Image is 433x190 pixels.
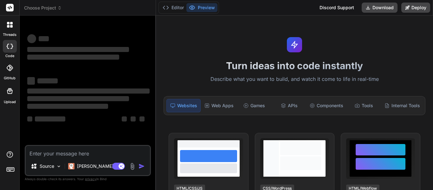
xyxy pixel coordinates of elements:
[166,99,201,112] div: Websites
[139,163,145,169] img: icon
[160,60,429,71] h1: Turn ideas into code instantly
[122,116,127,121] span: ‌
[347,99,381,112] div: Tools
[129,163,136,170] img: attachment
[362,3,397,13] button: Download
[4,75,16,81] label: GitHub
[272,99,306,112] div: APIs
[27,55,119,60] span: ‌
[160,3,186,12] button: Editor
[131,116,136,121] span: ‌
[24,5,62,11] span: Choose Project
[77,163,124,169] p: [PERSON_NAME] 4 S..
[237,99,271,112] div: Games
[401,3,430,13] button: Deploy
[307,99,346,112] div: Components
[35,116,65,121] span: ‌
[27,77,35,85] span: ‌
[316,3,358,13] div: Discord Support
[27,104,108,109] span: ‌
[40,163,54,169] p: Source
[37,78,58,83] span: ‌
[27,34,36,43] span: ‌
[68,163,74,169] img: Claude 4 Sonnet
[382,99,423,112] div: Internal Tools
[27,96,129,101] span: ‌
[39,36,49,41] span: ‌
[3,32,16,37] label: threads
[27,116,32,121] span: ‌
[25,176,151,182] p: Always double-check its answers. Your in Bind
[202,99,236,112] div: Web Apps
[4,99,16,105] label: Upload
[139,116,145,121] span: ‌
[27,88,150,94] span: ‌
[85,177,96,181] span: privacy
[186,3,217,12] button: Preview
[27,47,129,52] span: ‌
[5,53,14,59] label: code
[56,164,61,169] img: Pick Models
[160,75,429,83] p: Describe what you want to build, and watch it come to life in real-time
